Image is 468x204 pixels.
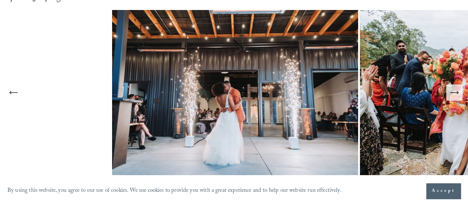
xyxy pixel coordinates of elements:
[432,187,455,195] span: Accept
[112,10,360,175] img: The Meadows Raleigh Wedding Photography
[7,185,341,197] p: By using this website, you agree to our use of cookies. We use cookies to provide you with a grea...
[426,183,461,199] button: Accept
[446,84,462,101] button: Next Slide
[6,84,22,101] button: Previous Slide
